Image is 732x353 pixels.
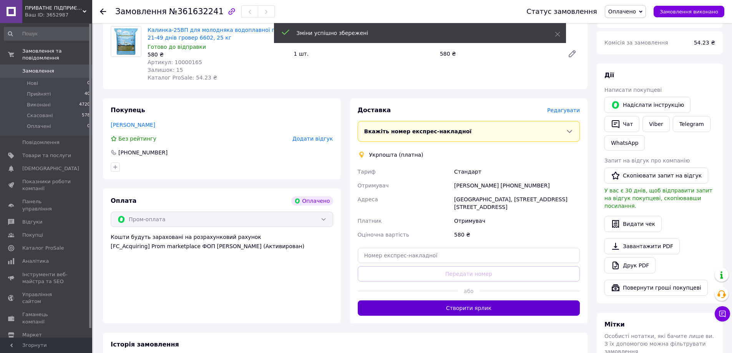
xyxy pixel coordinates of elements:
span: 4720 [79,101,90,108]
span: Гаманець компанії [22,311,71,325]
span: 0 [87,123,90,130]
span: [DEMOGRAPHIC_DATA] [22,165,79,172]
span: Мітки [604,321,625,328]
img: Калинка-25ВП для молодняка водоплавної птиці 21-49 днів гровер 6602, 25 кг [111,27,141,56]
div: Ваш ID: 3652987 [25,12,92,18]
a: [PERSON_NAME] [111,122,155,128]
span: Скасовані [27,112,53,119]
a: Viber [642,116,669,132]
a: Завантажити PDF [604,238,680,254]
a: WhatsApp [604,135,645,151]
div: [PHONE_NUMBER] [118,149,168,156]
div: 580 ₴ [148,51,287,58]
a: Telegram [673,116,710,132]
span: Дії [604,71,614,79]
span: Прийняті [27,91,51,98]
div: Статус замовлення [526,8,597,15]
div: 580 ₴ [453,228,581,242]
div: Стандарт [453,165,581,179]
span: Тариф [358,169,376,175]
button: Надіслати інструкцію [604,97,691,113]
div: Отримувач [453,214,581,228]
span: Артикул: 10000165 [148,59,202,65]
span: 54.23 ₴ [694,40,715,46]
button: Замовлення виконано [654,6,724,17]
a: Друк PDF [604,257,656,273]
span: Повідомлення [22,139,60,146]
span: Управління сайтом [22,291,71,305]
span: Отримувач [358,182,389,189]
span: Платник [358,218,382,224]
a: Редагувати [564,46,580,61]
span: Оплата [111,197,136,204]
span: Виконані [27,101,51,108]
span: Замовлення [115,7,167,16]
span: Комісія за замовлення [604,40,668,46]
span: Каталог ProSale [22,245,64,252]
button: Повернути гроші покупцеві [604,280,708,296]
span: У вас є 30 днів, щоб відправити запит на відгук покупцеві, скопіювавши посилання. [604,187,712,209]
span: Адреса [358,196,378,202]
a: Калинка-25ВП для молодняка водоплавної птиці 21-49 днів гровер 6602, 25 кг [148,27,287,41]
span: Аналітика [22,258,49,265]
span: Без рейтингу [118,136,156,142]
div: Оплачено [291,196,333,206]
span: Замовлення та повідомлення [22,48,92,61]
div: Повернутися назад [100,8,106,15]
input: Номер експрес-накладної [358,248,580,263]
div: [GEOGRAPHIC_DATA], [STREET_ADDRESS] [STREET_ADDRESS] [453,192,581,214]
span: Відгуки [22,219,42,225]
span: Оплачено [608,8,636,15]
span: Додати відгук [292,136,333,142]
div: 580 ₴ [437,48,561,59]
span: Вкажіть номер експрес-накладної [364,128,472,134]
button: Видати чек [604,216,662,232]
span: Панель управління [22,198,71,212]
div: 1 шт. [290,48,437,59]
span: Доставка [358,106,391,114]
span: Маркет [22,331,42,338]
button: Чат [604,116,639,132]
span: Редагувати [547,107,580,113]
span: або [458,287,480,295]
div: [PERSON_NAME] [PHONE_NUMBER] [453,179,581,192]
span: Оціночна вартість [358,232,409,238]
span: Показники роботи компанії [22,178,71,192]
span: Історія замовлення [111,341,179,348]
span: Інструменти веб-майстра та SEO [22,271,71,285]
span: Написати покупцеві [604,87,662,93]
span: Залишок: 15 [148,67,183,73]
span: Замовлення [22,68,54,75]
div: [FC_Acquiring] Prom marketplace ФОП [PERSON_NAME] (Активирован) [111,242,333,250]
input: Пошук [4,27,91,41]
span: Нові [27,80,38,87]
span: Покупці [22,232,43,239]
span: Каталог ProSale: 54.23 ₴ [148,75,217,81]
span: ПРИВАТНЕ ПІДПРИЄМСТВО ПОМІЧНИК ФЕРМЕРА [25,5,83,12]
button: Скопіювати запит на відгук [604,167,708,184]
span: Готово до відправки [148,44,206,50]
span: Покупець [111,106,145,114]
span: Оплачені [27,123,51,130]
span: №361632241 [169,7,224,16]
div: Укрпошта (платна) [367,151,425,159]
span: Товари та послуги [22,152,71,159]
span: 578 [82,112,90,119]
button: Чат з покупцем [715,306,730,322]
span: Запит на відгук про компанію [604,157,690,164]
button: Створити ярлик [358,300,580,316]
span: 40 [85,91,90,98]
span: 0 [87,80,90,87]
div: Зміни успішно збережені [297,29,536,37]
span: Замовлення виконано [660,9,718,15]
div: Кошти будуть зараховані на розрахунковий рахунок [111,233,333,250]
